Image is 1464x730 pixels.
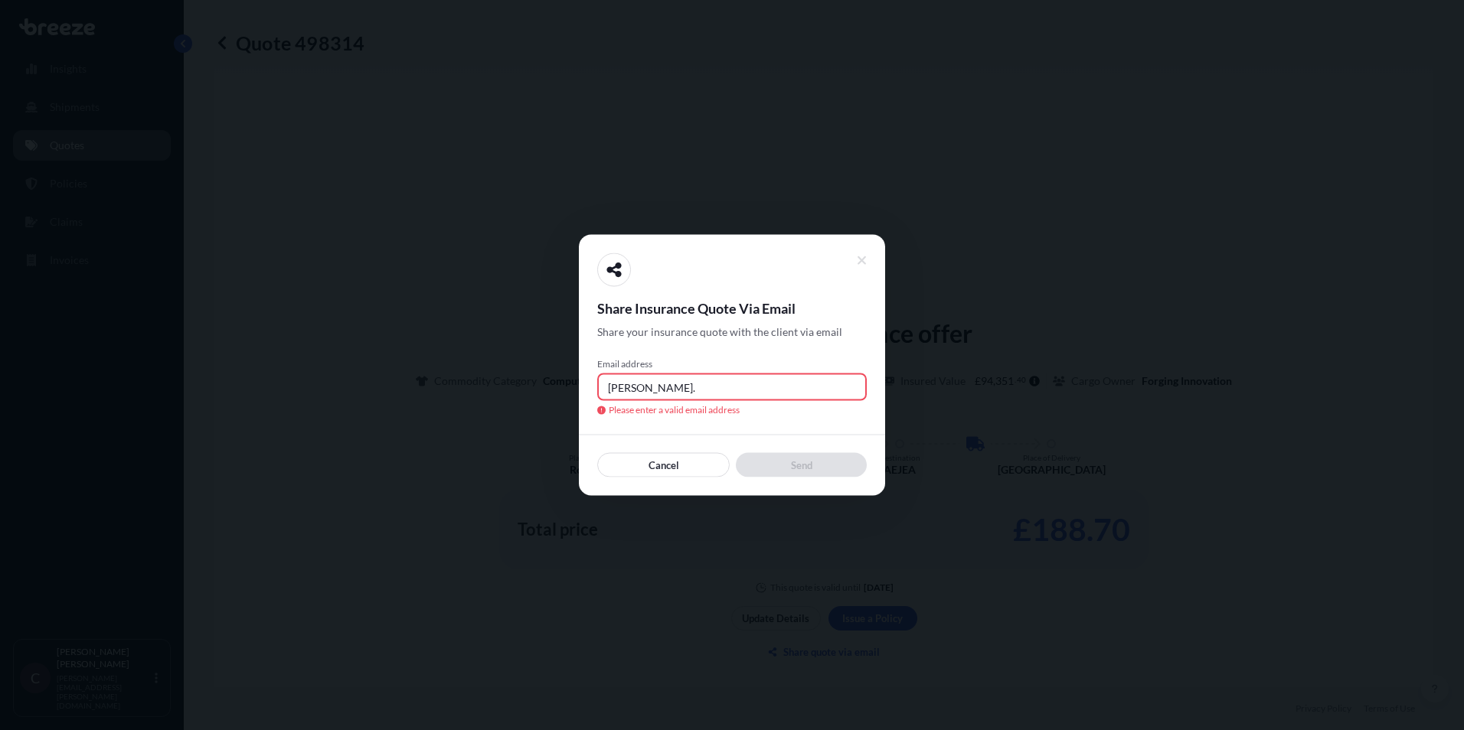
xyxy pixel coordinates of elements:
[736,453,867,477] button: Send
[597,373,867,401] input: example@gmail.com
[791,458,812,473] p: Send
[597,404,867,416] span: Please enter a valid email address
[649,458,679,473] p: Cancel
[597,358,867,370] span: Email address
[597,324,842,340] span: Share your insurance quote with the client via email
[597,299,867,318] span: Share Insurance Quote Via Email
[597,453,730,477] button: Cancel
